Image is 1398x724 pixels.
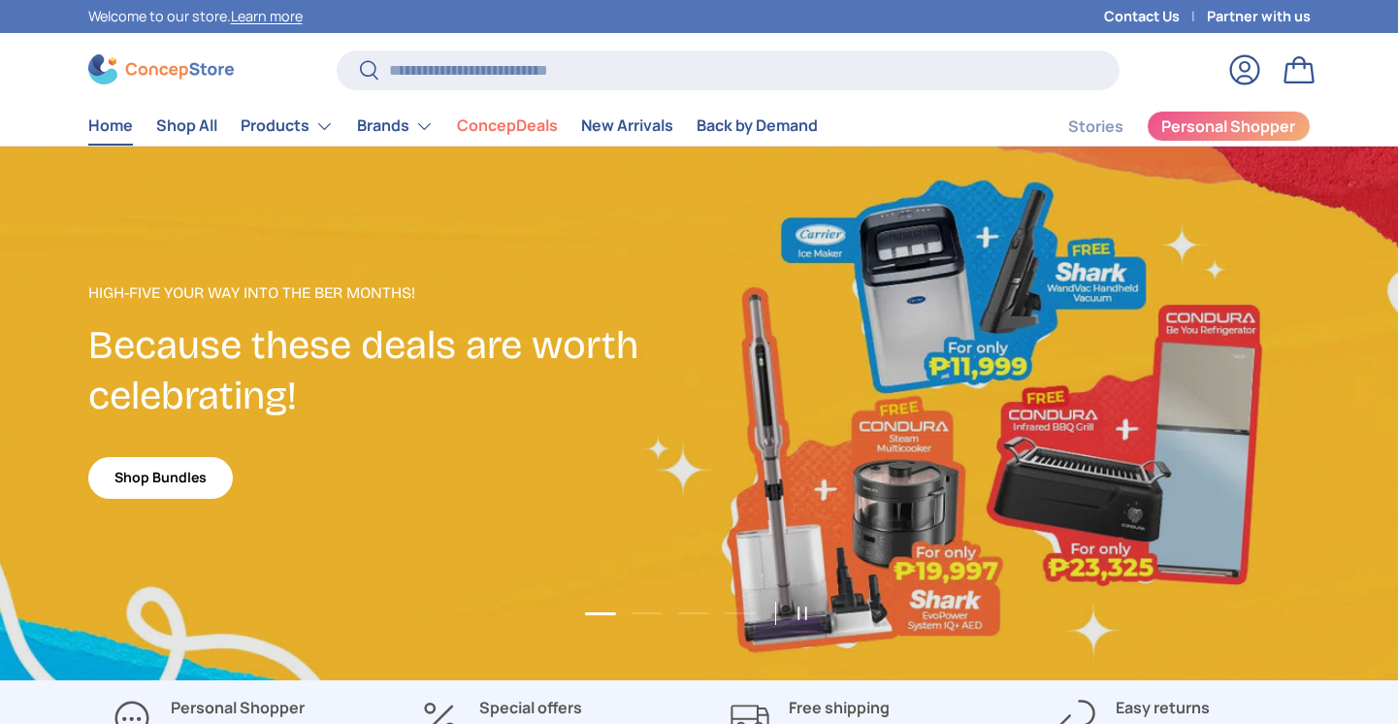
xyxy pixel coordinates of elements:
[697,107,818,145] a: Back by Demand
[1147,111,1311,142] a: Personal Shopper
[1022,107,1311,146] nav: Secondary
[231,7,303,25] a: Learn more
[1068,108,1123,146] a: Stories
[345,107,445,146] summary: Brands
[171,697,305,718] strong: Personal Shopper
[1104,6,1207,27] a: Contact Us
[789,697,890,718] strong: Free shipping
[156,107,217,145] a: Shop All
[1116,697,1210,718] strong: Easy returns
[88,320,699,422] h2: Because these deals are worth celebrating!
[1161,118,1295,134] span: Personal Shopper
[88,6,303,27] p: Welcome to our store.
[229,107,345,146] summary: Products
[88,107,818,146] nav: Primary
[357,107,434,146] a: Brands
[88,281,699,305] p: High-Five Your Way Into the Ber Months!
[88,54,234,84] img: ConcepStore
[88,107,133,145] a: Home
[479,697,582,718] strong: Special offers
[241,107,334,146] a: Products
[581,107,673,145] a: New Arrivals
[88,457,233,499] a: Shop Bundles
[457,107,558,145] a: ConcepDeals
[1207,6,1311,27] a: Partner with us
